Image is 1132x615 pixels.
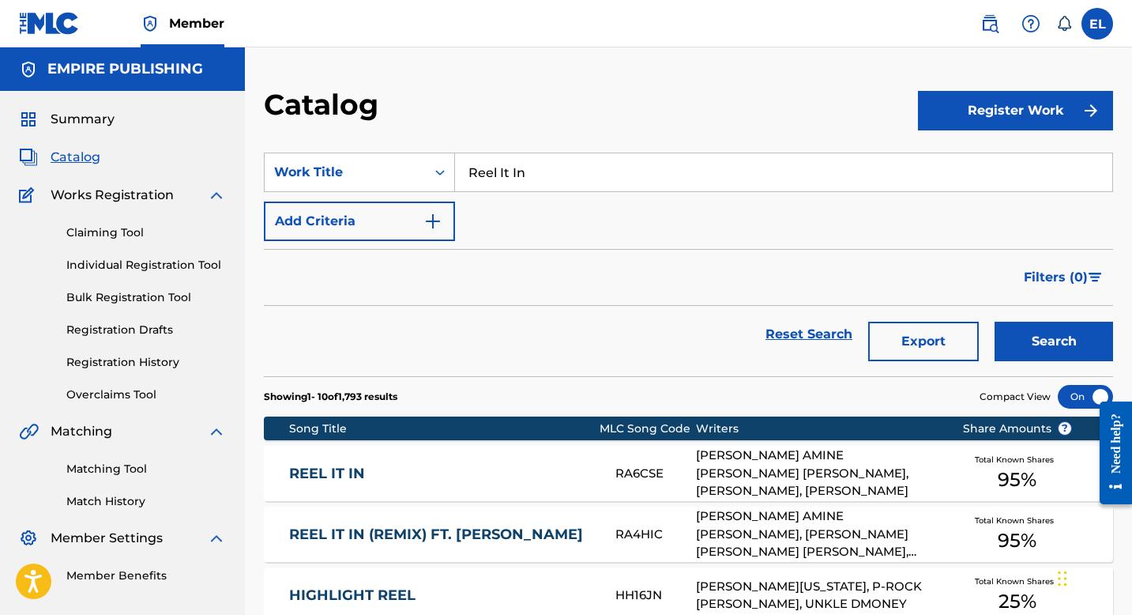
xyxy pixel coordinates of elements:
[274,163,416,182] div: Work Title
[615,587,696,605] div: HH16JN
[207,186,226,205] img: expand
[758,317,860,352] a: Reset Search
[66,461,226,477] a: Matching Tool
[51,422,112,441] span: Matching
[66,322,226,338] a: Registration Drafts
[1081,8,1113,40] div: User Menu
[47,60,203,78] h5: EMPIRE PUBLISHING
[264,390,397,404] p: Showing 1 - 10 of 1,793 results
[19,529,38,548] img: Member Settings
[995,322,1113,361] button: Search
[289,526,594,544] a: REEL IT IN (REMIX) FT. [PERSON_NAME]
[141,14,160,33] img: Top Rightsholder
[66,257,226,274] a: Individual Registration Tool
[1089,273,1102,282] img: filter
[1015,8,1047,40] div: Help
[19,148,100,167] a: CatalogCatalog
[66,224,226,241] a: Claiming Tool
[975,515,1060,526] span: Total Known Shares
[615,465,696,483] div: RA6CSE
[264,153,1113,376] form: Search Form
[66,493,226,510] a: Match History
[1053,539,1132,615] iframe: Chat Widget
[998,466,1036,494] span: 95 %
[51,110,115,129] span: Summary
[423,212,442,231] img: 9d2ae6d4665cec9f34b9.svg
[264,87,386,123] h2: Catalog
[1081,101,1100,120] img: f7272a7cc735f4ea7f67.svg
[264,202,455,241] button: Add Criteria
[600,421,697,437] div: MLC Song Code
[963,421,1072,437] span: Share Amounts
[51,529,163,548] span: Member Settings
[696,421,938,437] div: Writers
[1021,14,1040,33] img: help
[975,575,1060,587] span: Total Known Shares
[289,587,594,605] a: HIGHLIGHT REEL
[19,110,38,129] img: Summary
[975,454,1060,466] span: Total Known Shares
[1024,268,1088,287] span: Filters ( 0 )
[974,8,1006,40] a: Public Search
[169,14,224,32] span: Member
[696,507,938,561] div: [PERSON_NAME] AMINE [PERSON_NAME], [PERSON_NAME] [PERSON_NAME] [PERSON_NAME], [PERSON_NAME], [PER...
[1014,258,1113,297] button: Filters (0)
[19,186,39,205] img: Works Registration
[207,529,226,548] img: expand
[1088,390,1132,517] iframe: Resource Center
[696,447,938,500] div: [PERSON_NAME] AMINE [PERSON_NAME] [PERSON_NAME], [PERSON_NAME], [PERSON_NAME]
[51,186,174,205] span: Works Registration
[19,110,115,129] a: SummarySummary
[19,12,80,35] img: MLC Logo
[696,578,938,613] div: [PERSON_NAME][US_STATE], P-ROCK [PERSON_NAME], UNKLE DMONEY
[66,568,226,584] a: Member Benefits
[66,387,226,403] a: Overclaims Tool
[19,60,38,79] img: Accounts
[980,14,999,33] img: search
[998,526,1036,555] span: 95 %
[868,322,979,361] button: Export
[980,390,1051,404] span: Compact View
[615,526,696,544] div: RA4HIC
[207,422,226,441] img: expand
[289,421,599,437] div: Song Title
[289,465,594,483] a: REEL IT IN
[1059,422,1071,435] span: ?
[51,148,100,167] span: Catalog
[1056,16,1072,32] div: Notifications
[19,422,39,441] img: Matching
[66,354,226,371] a: Registration History
[66,289,226,306] a: Bulk Registration Tool
[19,148,38,167] img: Catalog
[918,91,1113,130] button: Register Work
[1058,555,1067,602] div: Drag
